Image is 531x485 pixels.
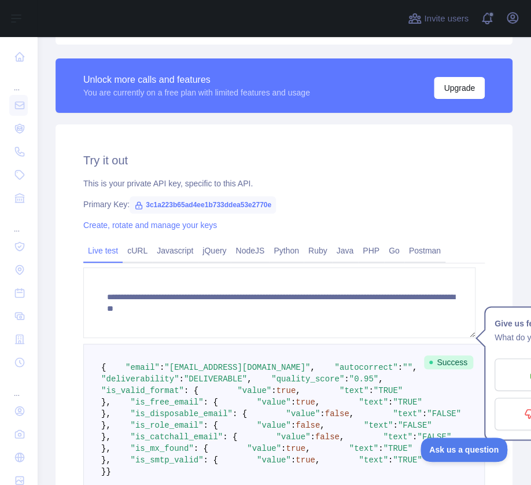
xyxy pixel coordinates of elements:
[296,398,315,407] span: true
[257,455,291,465] span: "value"
[320,409,325,418] span: :
[404,241,445,260] a: Postman
[364,421,393,430] span: "text"
[101,363,106,372] span: {
[393,409,422,418] span: "text"
[291,455,296,465] span: :
[179,374,183,384] span: :
[368,386,373,395] span: :
[434,77,485,99] button: Upgrade
[9,69,28,93] div: ...
[101,409,111,418] span: },
[123,241,152,260] a: cURL
[194,444,208,453] span: : {
[340,386,368,395] span: "text"
[315,432,340,442] span: false
[296,455,315,465] span: true
[286,444,305,453] span: true
[378,444,383,453] span: :
[427,409,461,418] span: "FALSE"
[291,421,296,430] span: :
[83,152,485,168] h2: Try it out
[237,386,271,395] span: "value"
[101,374,179,384] span: "deliverability"
[315,398,320,407] span: ,
[398,363,403,372] span: :
[320,421,325,430] span: ,
[310,363,315,372] span: ,
[130,455,203,465] span: "is_smtp_valid"
[421,438,508,462] iframe: Toggle Customer Support
[83,199,485,210] div: Primary Key:
[101,432,111,442] span: },
[223,432,237,442] span: : {
[203,398,217,407] span: : {
[332,241,359,260] a: Java
[271,374,344,384] span: "quality_score"
[101,398,111,407] span: },
[276,386,296,395] span: true
[304,241,332,260] a: Ruby
[126,363,160,372] span: "email"
[203,421,217,430] span: : {
[269,241,304,260] a: Python
[9,211,28,234] div: ...
[325,409,349,418] span: false
[130,409,232,418] span: "is_disposable_email"
[106,467,110,476] span: }
[160,363,164,372] span: :
[203,455,217,465] span: : {
[101,455,111,465] span: },
[101,444,111,453] span: },
[130,432,223,442] span: "is_catchall_email"
[130,196,276,214] span: 3c1a223b65ad4ee1b733ddea53e2770e
[358,241,384,260] a: PHP
[233,409,247,418] span: : {
[83,221,217,230] a: Create, rotate and manage your keys
[393,455,422,465] span: "TRUE"
[257,398,291,407] span: "value"
[422,409,427,418] span: :
[164,363,310,372] span: "[EMAIL_ADDRESS][DOMAIN_NAME]"
[152,241,198,260] a: Javascript
[101,386,184,395] span: "is_valid_format"
[198,241,231,260] a: jQuery
[393,398,422,407] span: "TRUE"
[388,455,393,465] span: :
[412,363,417,372] span: ,
[130,421,203,430] span: "is_role_email"
[83,241,123,260] a: Live test
[315,455,320,465] span: ,
[257,421,291,430] span: "value"
[384,241,404,260] a: Go
[276,432,311,442] span: "value"
[310,432,315,442] span: :
[184,386,198,395] span: : {
[130,444,193,453] span: "is_mx_found"
[286,409,320,418] span: "value"
[359,455,388,465] span: "text"
[359,398,388,407] span: "text"
[398,421,432,430] span: "FALSE"
[344,374,349,384] span: :
[281,444,286,453] span: :
[383,432,412,442] span: "text"
[305,444,310,453] span: ,
[296,421,320,430] span: false
[334,363,397,372] span: "autocorrect"
[424,355,473,369] span: Success
[412,432,417,442] span: :
[403,363,412,372] span: ""
[101,467,106,476] span: }
[296,386,300,395] span: ,
[378,374,383,384] span: ,
[9,375,28,398] div: ...
[405,9,471,28] button: Invite users
[101,421,111,430] span: },
[130,398,203,407] span: "is_free_email"
[349,409,354,418] span: ,
[184,374,247,384] span: "DELIVERABLE"
[383,444,412,453] span: "TRUE"
[231,241,269,260] a: NodeJS
[349,444,378,453] span: "text"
